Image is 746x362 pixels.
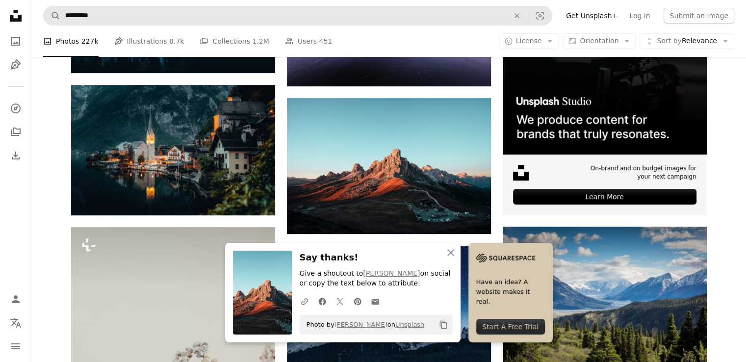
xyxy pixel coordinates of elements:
a: Log in / Sign up [6,289,26,309]
span: Sort by [657,37,681,45]
span: 1.2M [252,36,269,47]
button: Menu [6,336,26,356]
div: Start A Free Trial [476,319,545,335]
button: Copy to clipboard [435,316,452,333]
a: Collections [6,122,26,142]
span: Relevance [657,36,717,46]
a: Share on Facebook [313,291,331,311]
a: Share over email [366,291,384,311]
p: Give a shoutout to on social or copy the text below to attribute. [300,269,453,288]
img: file-1705255347840-230a6ab5bca9image [476,251,535,265]
button: License [499,33,559,49]
a: Users 451 [285,26,332,57]
a: Explore [6,99,26,118]
a: houses near lake [71,146,275,155]
button: Language [6,313,26,333]
span: 8.7k [169,36,184,47]
a: Share on Pinterest [349,291,366,311]
span: Have an idea? A website makes it real. [476,277,545,307]
a: Home — Unsplash [6,6,26,27]
button: Clear [506,6,528,25]
h3: Say thanks! [300,251,453,265]
a: Share on Twitter [331,291,349,311]
img: file-1631678316303-ed18b8b5cb9cimage [513,165,529,181]
form: Find visuals sitewide [43,6,552,26]
button: Sort byRelevance [640,33,734,49]
button: Search Unsplash [44,6,60,25]
a: Download History [6,146,26,165]
a: [PERSON_NAME] [363,269,420,277]
a: Illustrations [6,55,26,75]
a: Collections 1.2M [200,26,269,57]
a: Unsplash [395,321,424,328]
span: 451 [319,36,332,47]
img: brown rock formation under blue sky [287,98,491,234]
div: Learn More [513,189,696,205]
a: brown rock formation under blue sky [287,161,491,170]
span: Orientation [580,37,618,45]
a: Photos [6,31,26,51]
a: Have an idea? A website makes it real.Start A Free Trial [468,243,553,342]
span: Photo by on [302,317,425,333]
span: License [516,37,542,45]
a: [PERSON_NAME] [334,321,387,328]
button: Submit an image [664,8,734,24]
span: On-brand and on budget images for your next campaign [584,164,696,181]
img: houses near lake [71,85,275,215]
a: Illustrations 8.7k [114,26,184,57]
button: Orientation [563,33,636,49]
a: green mountain across body of water [503,290,707,299]
a: Log in [623,8,656,24]
button: Visual search [528,6,552,25]
a: Get Unsplash+ [560,8,623,24]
